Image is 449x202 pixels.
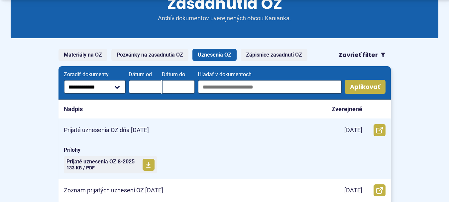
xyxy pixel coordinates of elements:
input: Hľadať v dokumentoch [198,80,342,94]
p: [DATE] [344,126,362,134]
span: 133 KB / PDF [66,165,95,171]
button: Zavrieť filter [333,49,391,61]
span: Dátum do [162,72,195,78]
input: Dátum od [129,80,162,94]
p: [DATE] [344,187,362,194]
span: Zavrieť filter [339,51,378,59]
input: Dátum do [162,80,195,94]
button: Aplikovať [345,80,386,94]
select: Zoradiť dokumenty [64,80,126,94]
span: Prílohy [64,147,386,153]
p: Zverejnené [332,105,362,113]
span: Prijaté uznesenia OZ 8-2025 [66,159,135,164]
span: Dátum od [129,72,162,78]
span: Hľadať v dokumentoch [198,72,342,78]
p: Nadpis [64,105,83,113]
a: Materiály na OZ [58,49,107,61]
a: Zápisnice zasadnutí OZ [241,49,307,61]
a: Uznesenia OZ [192,49,237,61]
p: Zoznam prijatých uznesení OZ [DATE] [64,187,163,194]
a: Prijaté uznesenia OZ 8-2025 133 KB / PDF [64,156,157,173]
span: Zoradiť dokumenty [64,72,126,78]
p: Prijaté uznesenia OZ dňa [DATE] [64,126,149,134]
a: Pozvánky na zasadnutia OZ [111,49,188,61]
p: Archív dokumentov uverejnených obcou Kanianka. [145,15,304,22]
